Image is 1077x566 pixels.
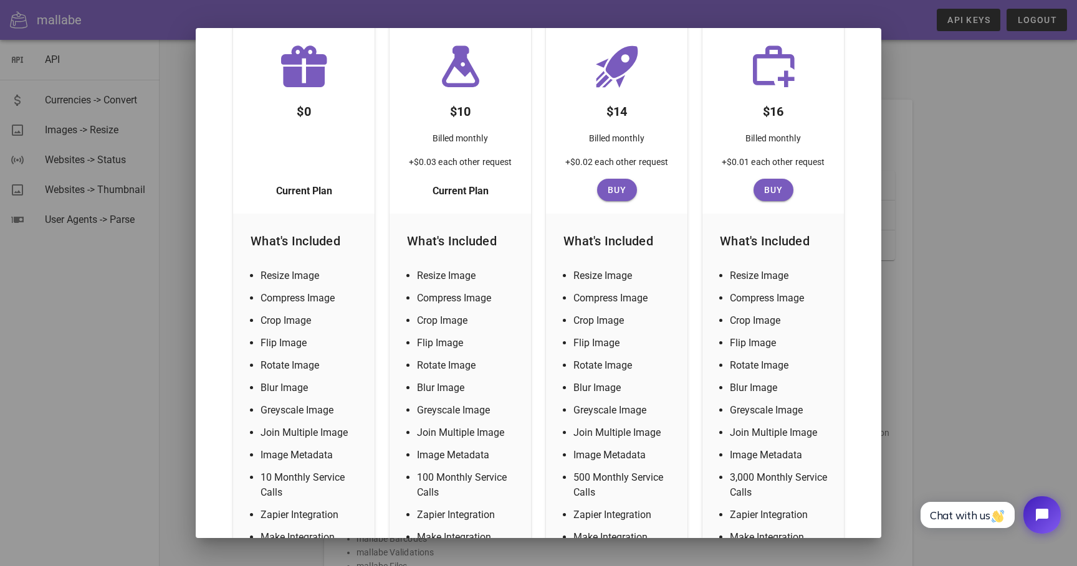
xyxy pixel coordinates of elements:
[596,92,638,126] div: $14
[555,155,679,179] div: +$0.02 each other request
[241,221,367,261] div: What's Included
[261,530,362,545] li: Make Integration
[730,268,831,283] li: Resize Image
[579,126,654,155] div: Billed monthly
[573,358,675,373] li: Rotate Image
[573,507,675,522] li: Zapier Integration
[735,126,810,155] div: Billed monthly
[417,358,519,373] li: Rotate Image
[730,291,831,306] li: Compress Image
[276,184,332,199] span: Current Plan
[730,530,831,545] li: Make Integration
[597,179,637,201] button: Buy
[730,380,831,395] li: Blur Image
[440,92,481,126] div: $10
[261,268,362,283] li: Resize Image
[261,291,362,306] li: Compress Image
[417,425,519,440] li: Join Multiple Image
[553,221,680,261] div: What's Included
[573,403,675,418] li: Greyscale Image
[261,380,362,395] li: Blur Image
[261,448,362,463] li: Image Metadata
[730,358,831,373] li: Rotate Image
[397,221,524,261] div: What's Included
[261,425,362,440] li: Join Multiple Image
[261,470,362,500] li: 10 Monthly Service Calls
[417,470,519,500] li: 100 Monthly Service Calls
[602,185,632,195] span: Buy
[433,184,489,199] span: Current Plan
[753,92,794,126] div: $16
[573,448,675,463] li: Image Metadata
[730,336,831,351] li: Flip Image
[730,507,831,522] li: Zapier Integration
[261,507,362,522] li: Zapier Integration
[417,291,519,306] li: Compress Image
[573,470,675,500] li: 500 Monthly Service Calls
[573,313,675,328] li: Crop Image
[417,336,519,351] li: Flip Image
[399,155,522,179] div: +$0.03 each other request
[417,380,519,395] li: Blur Image
[417,530,519,545] li: Make Integration
[261,336,362,351] li: Flip Image
[417,268,519,283] li: Resize Image
[730,313,831,328] li: Crop Image
[754,179,793,201] button: Buy
[573,336,675,351] li: Flip Image
[573,380,675,395] li: Blur Image
[261,403,362,418] li: Greyscale Image
[287,92,321,126] div: $0
[423,126,497,155] div: Billed monthly
[573,291,675,306] li: Compress Image
[417,507,519,522] li: Zapier Integration
[907,486,1071,544] iframe: Tidio Chat
[261,358,362,373] li: Rotate Image
[261,313,362,328] li: Crop Image
[710,221,836,261] div: What's Included
[730,425,831,440] li: Join Multiple Image
[417,448,519,463] li: Image Metadata
[573,268,675,283] li: Resize Image
[573,530,675,545] li: Make Integration
[712,155,835,179] div: +$0.01 each other request
[417,313,519,328] li: Crop Image
[730,470,831,500] li: 3,000 Monthly Service Calls
[730,403,831,418] li: Greyscale Image
[759,185,788,195] span: Buy
[573,425,675,440] li: Join Multiple Image
[730,448,831,463] li: Image Metadata
[417,403,519,418] li: Greyscale Image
